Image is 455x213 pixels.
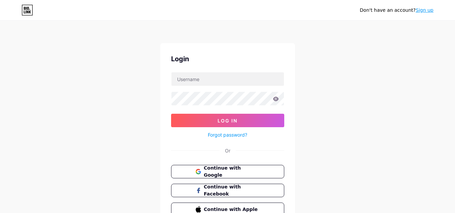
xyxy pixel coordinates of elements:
[225,147,230,154] div: Or
[218,118,237,123] span: Log In
[171,54,284,64] div: Login
[204,206,259,213] span: Continue with Apple
[360,7,433,14] div: Don't have an account?
[204,183,259,198] span: Continue with Facebook
[416,7,433,13] a: Sign up
[171,184,284,197] button: Continue with Facebook
[171,114,284,127] button: Log In
[171,165,284,178] button: Continue with Google
[171,72,284,86] input: Username
[208,131,247,138] a: Forgot password?
[204,165,259,179] span: Continue with Google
